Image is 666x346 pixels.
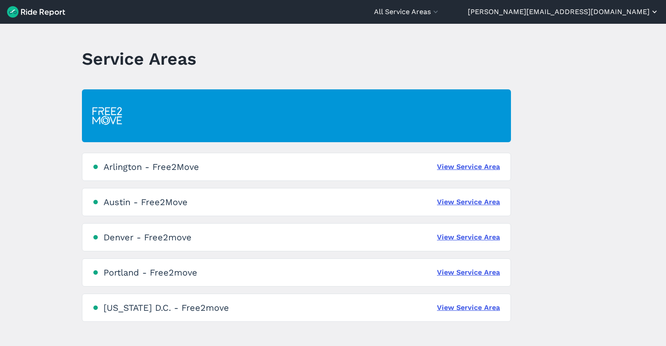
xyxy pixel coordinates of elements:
h1: Service Areas [82,47,196,71]
button: [PERSON_NAME][EMAIL_ADDRESS][DOMAIN_NAME] [468,7,659,17]
a: View Service Area [437,302,500,313]
div: Denver - Free2move [104,232,192,243]
div: Arlington - Free2Move [104,162,199,172]
a: View Service Area [437,162,500,172]
div: Austin - Free2Move [104,197,188,207]
a: View Service Area [437,232,500,243]
div: [US_STATE] D.C. - Free2move [104,302,229,313]
a: View Service Area [437,197,500,207]
img: Ride Report [7,6,65,18]
img: Free2Move [92,104,141,128]
a: View Service Area [437,267,500,278]
div: Portland - Free2move [104,267,197,278]
button: All Service Areas [374,7,440,17]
